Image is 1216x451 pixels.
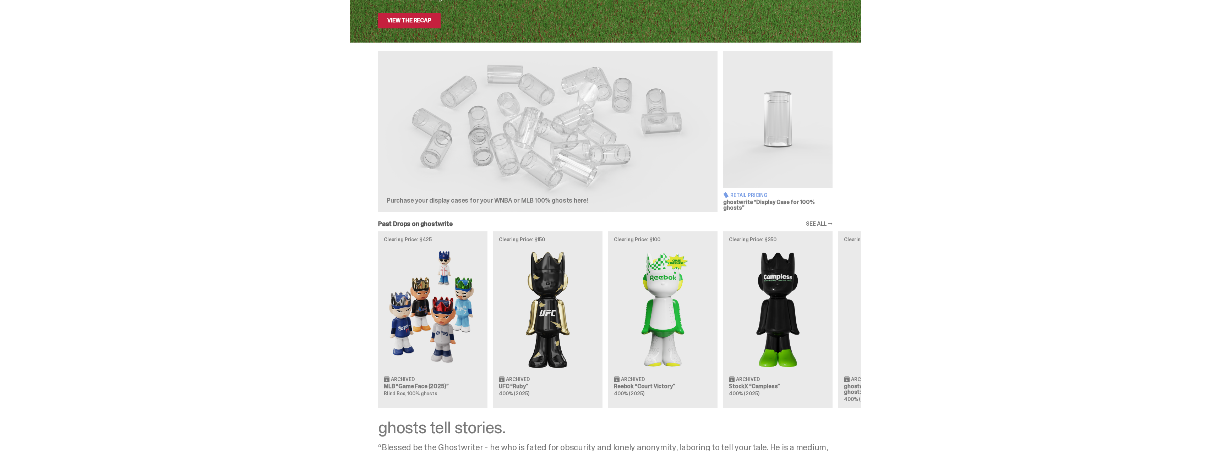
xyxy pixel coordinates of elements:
[378,419,833,436] div: ghosts tell stories.
[506,377,530,382] span: Archived
[384,237,482,242] p: Clearing Price: $425
[499,248,597,370] img: Ruby
[499,390,513,397] span: 400%
[391,377,415,382] span: Archived
[407,390,419,397] span: 100%
[844,237,942,242] p: Clearing Price: $150
[614,390,628,397] span: 400%
[384,390,407,397] span: Blind Box,
[384,248,482,370] img: Game Face (2025)
[499,384,597,389] h3: UFC “Ruby”
[744,390,759,397] span: (2025)
[387,197,614,204] p: Purchase your display cases for your WNBA or MLB 100% ghosts here!
[421,390,437,397] span: ghosts
[723,51,833,212] a: Display Case for 100% ghosts Retail Pricing
[844,384,942,395] h3: ghostwrite “[PERSON_NAME]'s ghost: Orange Vibe”
[629,390,644,397] span: (2025)
[729,237,827,242] p: Clearing Price: $250
[384,384,482,389] h3: MLB “Game Face (2025)”
[729,390,743,397] span: 400%
[378,231,487,407] a: Clearing Price: $425 Game Face (2025) Archived
[736,377,760,382] span: Archived
[378,13,441,28] a: View the Recap
[729,248,827,370] img: Campless
[608,231,718,407] a: Clearing Price: $100 Court Victory Archived
[723,51,833,188] img: Display Case for 100% ghosts
[514,390,529,397] span: (2025)
[723,231,833,407] a: Clearing Price: $250 Campless Archived
[723,199,833,211] h3: ghostwrite “Display Case for 100% ghosts”
[844,396,858,402] span: 400%
[614,237,712,242] p: Clearing Price: $100
[499,237,597,242] p: Clearing Price: $150
[621,377,645,382] span: Archived
[493,231,602,407] a: Clearing Price: $150 Ruby Archived
[851,377,875,382] span: Archived
[859,396,874,402] span: (2025)
[806,221,833,227] a: SEE ALL →
[730,193,768,198] span: Retail Pricing
[614,248,712,370] img: Court Victory
[729,384,827,389] h3: StockX “Campless”
[614,384,712,389] h3: Reebok “Court Victory”
[378,221,453,227] h2: Past Drops on ghostwrite
[844,248,942,370] img: Schrödinger's ghost: Orange Vibe
[838,231,948,407] a: Clearing Price: $150 Schrödinger's ghost: Orange Vibe Archived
